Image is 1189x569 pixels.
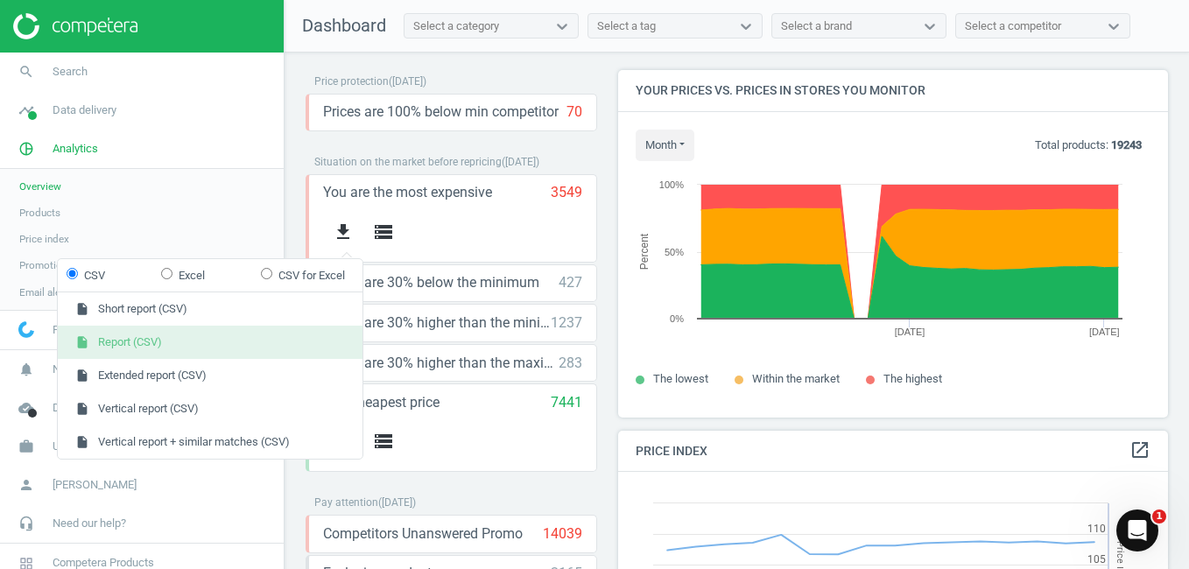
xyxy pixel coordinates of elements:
[323,273,539,292] span: Prices are 30% below the minimum
[58,208,126,227] div: Competera
[62,273,164,292] div: [PERSON_NAME]
[62,144,164,162] div: [PERSON_NAME]
[20,61,55,96] img: Profile image for Dmitriy
[130,208,179,227] div: • [DATE]
[19,285,73,299] span: Email alerts
[10,430,43,463] i: work
[10,132,43,165] i: pie_chart_outlined
[618,70,1168,111] h4: Your prices vs. prices in stores you monitor
[378,496,416,509] span: ( [DATE] )
[161,268,205,284] label: Excel
[636,130,694,161] button: month
[75,402,89,416] i: insert_drive_file
[1087,553,1106,565] text: 105
[234,408,350,478] button: Help
[19,206,60,220] span: Products
[32,207,53,228] img: Kateryna avatar
[551,183,582,202] div: 3549
[618,431,1168,472] h4: Price Index
[333,221,354,242] i: get_app
[10,55,43,88] i: search
[363,212,404,253] button: storage
[307,7,339,39] div: Close
[551,313,582,333] div: 1237
[670,313,684,324] text: 0%
[302,15,386,36] span: Dashboard
[323,212,363,253] button: get_app
[10,507,43,540] i: headset_mic
[53,362,116,377] span: Notifications
[1129,439,1150,462] a: open_in_new
[895,327,925,337] tspan: [DATE]
[53,322,221,338] span: Price Management & Optimization
[53,439,105,454] span: Unioncoop
[130,8,224,38] h1: Messages
[659,179,684,190] text: 100%
[1035,137,1142,153] p: Total products:
[53,516,126,531] span: Need our help?
[323,524,523,544] span: Competitors Unanswered Promo
[53,64,88,80] span: Search
[1111,138,1142,151] b: 19243
[502,156,539,168] span: ( [DATE] )
[13,13,137,39] img: ajHJNr6hYgQAAAAASUVORK5CYII=
[373,431,394,452] i: storage
[323,102,559,122] span: Prices are 100% below min competitor
[167,79,216,97] div: • [DATE]
[19,258,73,272] span: Promotions
[19,232,69,246] span: Price index
[551,393,582,412] div: 7441
[323,393,440,412] span: The cheapest price
[75,302,89,316] i: insert_drive_file
[10,94,43,127] i: timeline
[1116,509,1158,551] iframe: Intercom live chat
[58,359,362,392] button: Extended report (CSV)
[261,268,345,284] label: CSV for Excel
[81,323,270,358] button: Send us a message
[67,268,105,284] label: CSV
[1152,509,1166,523] span: 1
[53,477,137,493] span: [PERSON_NAME]
[10,468,43,502] i: person
[752,372,840,385] span: Within the market
[781,18,852,34] div: Select a brand
[373,221,394,242] i: storage
[75,369,89,383] i: insert_drive_file
[25,193,46,214] img: Mariia avatar
[965,18,1061,34] div: Select a competitor
[58,292,362,326] button: Short report (CSV)
[141,452,208,464] span: Messages
[53,141,98,157] span: Analytics
[40,452,76,464] span: Home
[20,256,55,291] img: Profile image for Dmitriy
[58,326,362,359] button: Report (CSV)
[167,144,216,162] div: • [DATE]
[167,273,216,292] div: • [DATE]
[19,179,61,193] span: Overview
[883,372,942,385] span: The highest
[413,18,499,34] div: Select a category
[389,75,426,88] span: ( [DATE] )
[53,400,109,416] span: Data health
[75,435,89,449] i: insert_drive_file
[1087,523,1106,535] text: 110
[665,247,684,257] text: 50%
[323,354,559,373] span: Prices are 30% higher than the maximal
[543,524,582,544] div: 14039
[18,321,34,338] img: wGWNvw8QSZomAAAAABJRU5ErkJggg==
[566,102,582,122] div: 70
[559,273,582,292] div: 427
[18,207,39,228] img: Mariia avatar
[314,496,378,509] span: Pay attention
[323,183,492,202] span: You are the most expensive
[314,75,389,88] span: Price protection
[58,425,362,459] button: Vertical report + similar matches (CSV)
[1129,439,1150,460] i: open_in_new
[58,192,728,206] span: Hi [PERSON_NAME], feel free to reach out to Customer Support Team if you need any assistance.
[653,372,708,385] span: The lowest
[363,421,404,462] button: storage
[638,233,651,270] tspan: Percent
[1089,327,1120,337] tspan: [DATE]
[116,408,233,478] button: Messages
[314,156,502,168] span: Situation on the market before repricing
